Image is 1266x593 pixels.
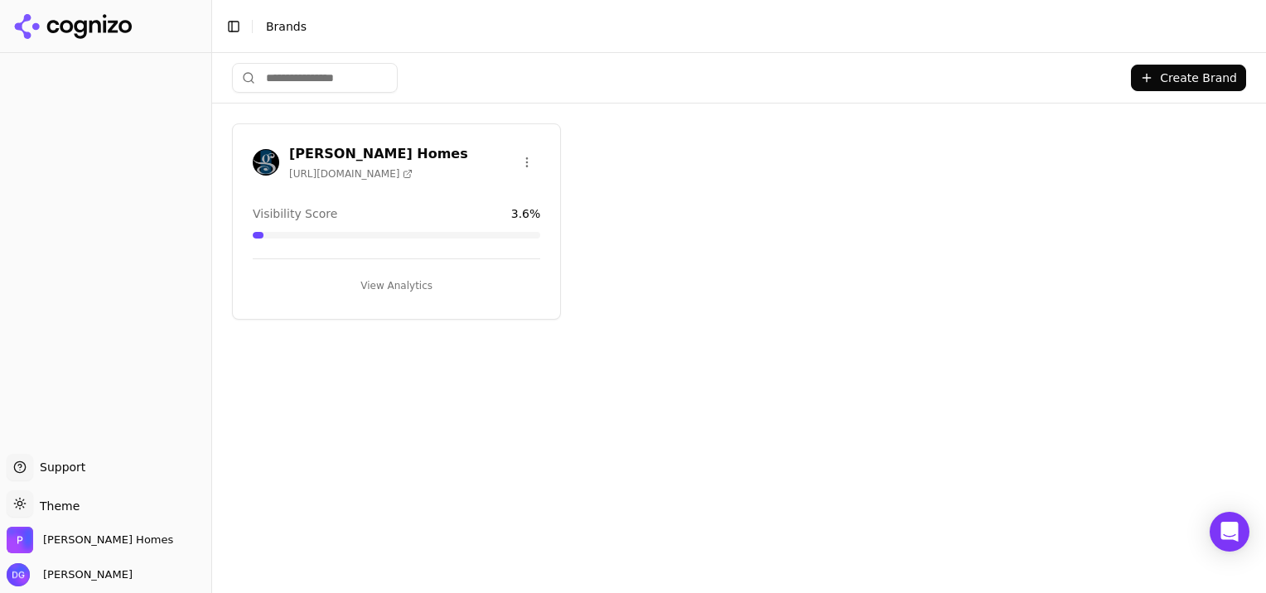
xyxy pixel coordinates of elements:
span: [PERSON_NAME] [36,567,133,582]
img: Denise Gray [7,563,30,586]
span: Support [33,459,85,475]
span: Paul Gray Homes [43,533,173,547]
nav: breadcrumb [266,18,1220,35]
div: Open Intercom Messenger [1210,512,1249,552]
span: Visibility Score [253,205,337,222]
button: View Analytics [253,272,540,299]
span: Brands [266,20,307,33]
button: Create Brand [1131,65,1246,91]
button: Open organization switcher [7,527,173,553]
h3: [PERSON_NAME] Homes [289,144,468,164]
span: [URL][DOMAIN_NAME] [289,167,413,181]
span: 3.6 % [511,205,541,222]
button: Open user button [7,563,133,586]
img: Paul Gray Homes [253,149,279,176]
img: Paul Gray Homes [7,527,33,553]
span: Theme [33,499,80,513]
